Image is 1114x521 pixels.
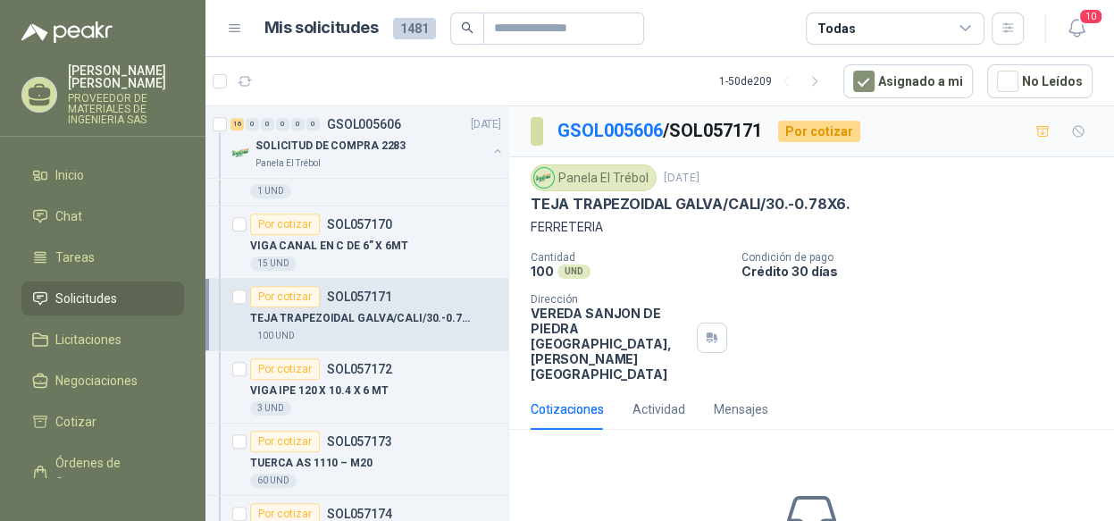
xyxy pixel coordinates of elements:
div: Todas [817,19,855,38]
div: Por cotizar [250,358,320,380]
div: 0 [291,118,305,130]
div: UND [557,265,591,279]
div: Por cotizar [250,431,320,452]
p: FERRETERIA [531,217,1093,237]
p: Dirección [531,293,690,306]
a: Solicitudes [21,282,184,315]
img: Company Logo [230,142,252,164]
p: SOL057172 [327,363,392,375]
span: Cotizar [55,412,96,432]
a: Inicio [21,158,184,192]
div: Por cotizar [778,121,860,142]
span: Tareas [55,248,95,267]
div: 0 [276,118,289,130]
a: Licitaciones [21,323,184,357]
a: Por cotizarSOL057172VIGA IPE 120 X 10.4 X 6 MT3 UND [205,351,508,424]
a: Tareas [21,240,184,274]
p: SOL057174 [327,508,392,520]
button: 10 [1060,13,1093,45]
button: Asignado a mi [843,64,973,98]
p: TEJA TRAPEZOIDAL GALVA/CALI/30.-0.78X6. [531,195,850,214]
span: Negociaciones [55,371,138,391]
p: Cantidad [531,251,727,264]
p: GSOL005606 [327,118,401,130]
a: GSOL005606 [557,120,663,141]
div: Por cotizar [250,214,320,235]
div: 0 [261,118,274,130]
button: No Leídos [987,64,1093,98]
p: SOL057171 [327,290,392,303]
span: search [461,21,473,34]
div: 15 UND [250,256,297,271]
p: [PERSON_NAME] [PERSON_NAME] [68,64,184,89]
div: Actividad [632,399,685,419]
p: SOL057173 [327,435,392,448]
a: Cotizar [21,405,184,439]
p: Panela El Trébol [255,156,321,171]
div: 60 UND [250,474,297,488]
p: SOLICITUD DE COMPRA 2283 [255,138,406,155]
span: 1481 [393,18,436,39]
h1: Mis solicitudes [264,15,379,41]
div: Por cotizar [250,286,320,307]
a: 16 0 0 0 0 0 GSOL005606[DATE] Company LogoSOLICITUD DE COMPRA 2283Panela El Trébol [230,113,505,171]
span: Licitaciones [55,330,121,349]
div: Cotizaciones [531,399,604,419]
p: [DATE] [664,170,699,187]
p: TUERCA AS 1110 – M20 [250,455,373,472]
span: Órdenes de Compra [55,453,167,492]
div: Panela El Trébol [531,164,657,191]
div: 0 [306,118,320,130]
div: 100 UND [250,329,302,343]
p: TEJA TRAPEZOIDAL GALVA/CALI/30.-0.78X6. [250,310,473,327]
p: Condición de pago [741,251,1107,264]
a: Por cotizarSOL057170VIGA CANAL EN C DE 6” X 6MT15 UND [205,206,508,279]
p: VIGA CANAL EN C DE 6” X 6MT [250,238,408,255]
p: SOL057170 [327,218,392,231]
img: Company Logo [534,168,554,188]
div: Mensajes [714,399,768,419]
a: Por cotizarSOL057171TEJA TRAPEZOIDAL GALVA/CALI/30.-0.78X6.100 UND [205,279,508,351]
a: Órdenes de Compra [21,446,184,500]
a: Por cotizarSOL057173TUERCA AS 1110 – M2060 UND [205,424,508,496]
img: Logo peakr [21,21,113,43]
span: 10 [1078,8,1103,25]
span: Chat [55,206,82,226]
div: 1 - 50 de 209 [719,67,829,96]
div: 1 UND [250,184,291,198]
a: Negociaciones [21,364,184,398]
p: 100 [531,264,554,279]
a: Chat [21,199,184,233]
div: 0 [246,118,259,130]
div: 3 UND [250,401,291,416]
span: Inicio [55,165,84,185]
p: / SOL057171 [557,117,764,145]
p: VEREDA SANJON DE PIEDRA [GEOGRAPHIC_DATA] , [PERSON_NAME][GEOGRAPHIC_DATA] [531,306,690,382]
p: Crédito 30 días [741,264,1107,279]
p: VIGA IPE 120 X 10.4 X 6 MT [250,382,389,399]
p: [DATE] [471,116,501,133]
p: PROVEEDOR DE MATERIALES DE INGENIERIA SAS [68,93,184,125]
span: Solicitudes [55,289,117,308]
div: 16 [230,118,244,130]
